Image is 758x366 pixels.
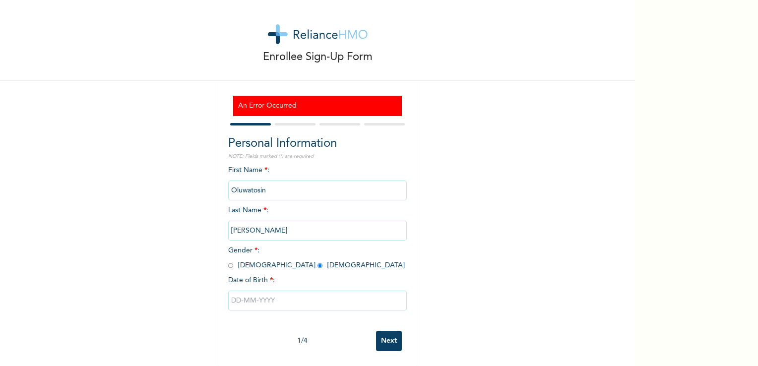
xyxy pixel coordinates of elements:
[228,135,407,153] h2: Personal Information
[268,24,368,44] img: logo
[238,101,397,111] h3: An Error Occurred
[228,291,407,310] input: DD-MM-YYYY
[228,181,407,200] input: Enter your first name
[228,167,407,194] span: First Name :
[228,275,275,286] span: Date of Birth :
[228,153,407,160] p: NOTE: Fields marked (*) are required
[263,49,373,65] p: Enrollee Sign-Up Form
[228,221,407,241] input: Enter your last name
[228,336,376,346] div: 1 / 4
[228,207,407,234] span: Last Name :
[376,331,402,351] input: Next
[228,247,405,269] span: Gender : [DEMOGRAPHIC_DATA] [DEMOGRAPHIC_DATA]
